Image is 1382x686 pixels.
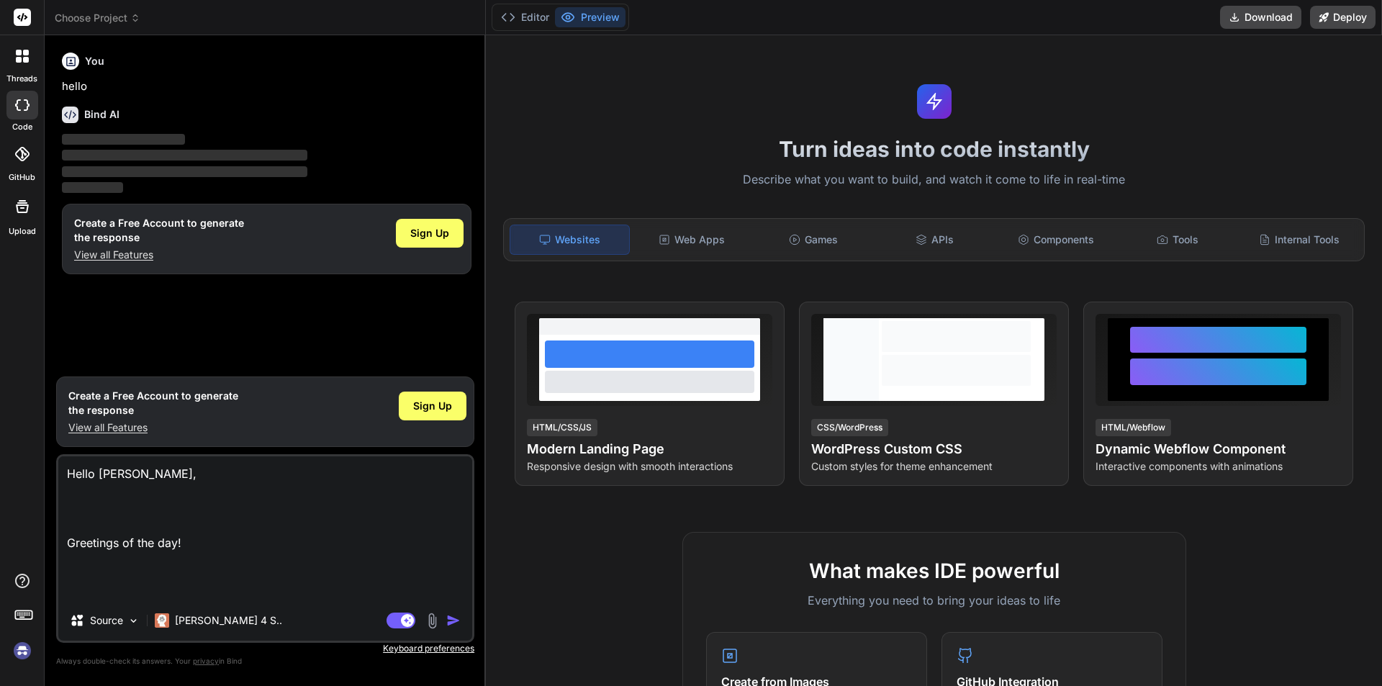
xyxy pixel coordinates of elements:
[754,225,873,255] div: Games
[62,166,307,177] span: ‌
[510,225,630,255] div: Websites
[193,656,219,665] span: privacy
[424,613,441,629] img: attachment
[56,643,474,654] p: Keyboard preferences
[1310,6,1376,29] button: Deploy
[1096,459,1341,474] p: Interactive components with animations
[495,7,555,27] button: Editor
[706,556,1162,586] h2: What makes IDE powerful
[811,439,1057,459] h4: WordPress Custom CSS
[811,459,1057,474] p: Custom styles for theme enhancement
[84,107,119,122] h6: Bind AI
[410,226,449,240] span: Sign Up
[494,136,1373,162] h1: Turn ideas into code instantly
[58,456,472,600] textarea: Hello [PERSON_NAME], Greetings of the day! If you don't mind, Could I please get the appropriate ...
[68,389,238,418] h1: Create a Free Account to generate the response
[9,225,36,238] label: Upload
[68,420,238,435] p: View all Features
[527,439,772,459] h4: Modern Landing Page
[413,399,452,413] span: Sign Up
[446,613,461,628] img: icon
[633,225,751,255] div: Web Apps
[6,73,37,85] label: threads
[85,54,104,68] h6: You
[12,121,32,133] label: code
[155,613,169,628] img: Claude 4 Sonnet
[706,592,1162,609] p: Everything you need to bring your ideas to life
[90,613,123,628] p: Source
[127,615,140,627] img: Pick Models
[1096,419,1171,436] div: HTML/Webflow
[74,216,244,245] h1: Create a Free Account to generate the response
[1119,225,1237,255] div: Tools
[175,613,282,628] p: [PERSON_NAME] 4 S..
[10,638,35,663] img: signin
[62,78,471,95] p: hello
[997,225,1116,255] div: Components
[875,225,994,255] div: APIs
[62,182,123,193] span: ‌
[55,11,140,25] span: Choose Project
[527,419,597,436] div: HTML/CSS/JS
[9,171,35,184] label: GitHub
[1239,225,1358,255] div: Internal Tools
[494,171,1373,189] p: Describe what you want to build, and watch it come to life in real-time
[1220,6,1301,29] button: Download
[555,7,625,27] button: Preview
[62,134,185,145] span: ‌
[527,459,772,474] p: Responsive design with smooth interactions
[62,150,307,161] span: ‌
[811,419,888,436] div: CSS/WordPress
[1096,439,1341,459] h4: Dynamic Webflow Component
[56,654,474,668] p: Always double-check its answers. Your in Bind
[74,248,244,262] p: View all Features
